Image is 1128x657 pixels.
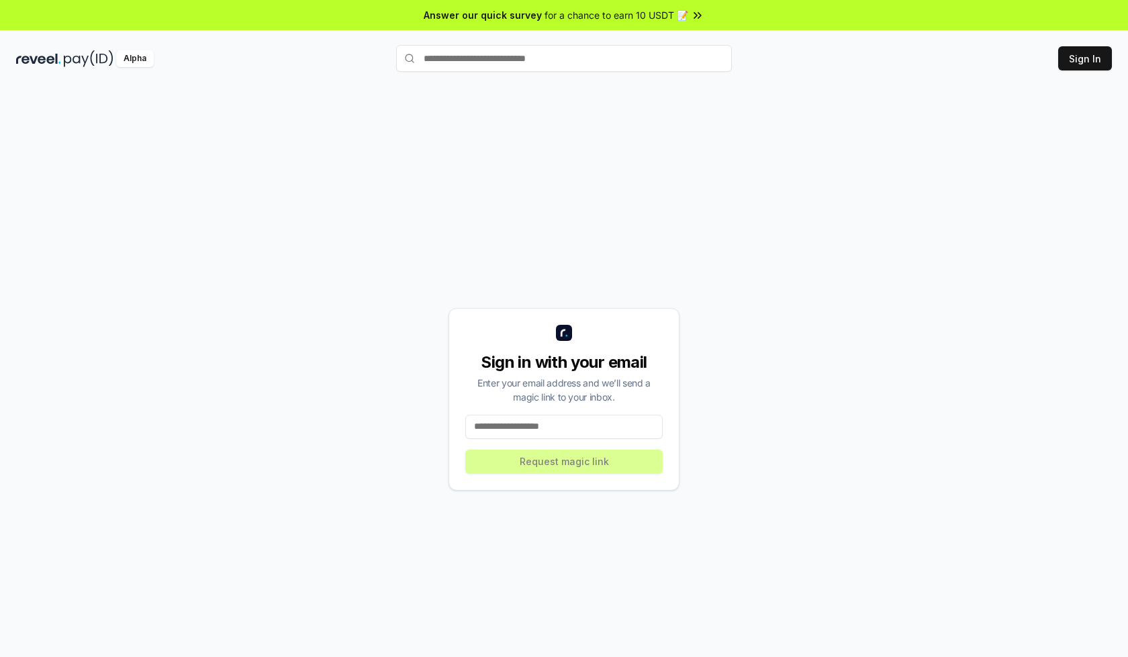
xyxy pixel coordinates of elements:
[16,50,61,67] img: reveel_dark
[465,376,663,404] div: Enter your email address and we’ll send a magic link to your inbox.
[1058,46,1112,70] button: Sign In
[64,50,113,67] img: pay_id
[465,352,663,373] div: Sign in with your email
[545,8,688,22] span: for a chance to earn 10 USDT 📝
[424,8,542,22] span: Answer our quick survey
[116,50,154,67] div: Alpha
[556,325,572,341] img: logo_small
